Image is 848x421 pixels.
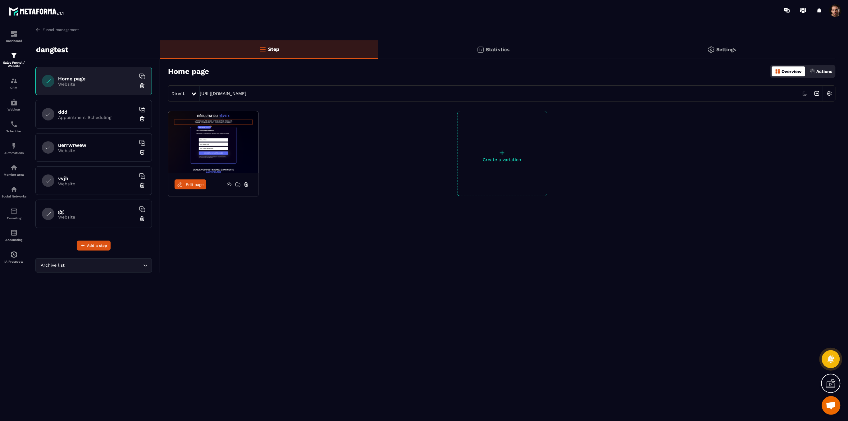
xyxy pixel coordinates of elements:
[811,88,823,99] img: arrow-next.bcc2205e.svg
[10,77,18,84] img: formation
[168,67,209,76] h3: Home page
[175,179,206,189] a: Edit page
[58,82,136,87] p: Website
[168,111,258,173] img: image
[10,52,18,59] img: formation
[2,238,26,242] p: Accounting
[2,181,26,203] a: social-networksocial-networkSocial Networks
[35,27,79,33] a: Funnel management
[10,99,18,106] img: automations
[35,258,152,273] div: Search for option
[458,148,547,157] p: +
[2,39,26,43] p: Dashboard
[10,186,18,193] img: social-network
[2,61,26,68] p: Sales Funnel / Website
[2,260,26,263] p: IA Prospects
[2,173,26,176] p: Member area
[10,207,18,215] img: email
[58,181,136,186] p: Website
[2,159,26,181] a: automationsautomationsMember area
[139,215,145,222] img: trash
[810,69,815,74] img: actions.d6e523a2.png
[9,6,65,17] img: logo
[58,148,136,153] p: Website
[2,116,26,138] a: schedulerschedulerScheduler
[2,94,26,116] a: automationsautomationsWebinar
[58,76,136,82] h6: Home page
[58,115,136,120] p: Appointment Scheduling
[10,30,18,38] img: formation
[2,138,26,159] a: automationsautomationsAutomations
[58,142,136,148] h6: ưerrwrwew
[817,69,832,74] p: Actions
[58,175,136,181] h6: vvjh
[2,216,26,220] p: E-mailing
[2,86,26,89] p: CRM
[171,91,185,96] span: Direct
[2,129,26,133] p: Scheduler
[35,27,41,33] img: arrow
[139,149,145,155] img: trash
[10,251,18,258] img: automations
[58,109,136,115] h6: ddd
[717,47,737,52] p: Settings
[822,396,841,415] a: Mở cuộc trò chuyện
[2,203,26,224] a: emailemailE-mailing
[782,69,802,74] p: Overview
[66,262,142,269] input: Search for option
[2,72,26,94] a: formationformationCRM
[10,142,18,150] img: automations
[58,209,136,215] h6: gg
[200,91,246,96] a: [URL][DOMAIN_NAME]
[77,241,111,251] button: Add a step
[268,46,279,52] p: Step
[259,46,267,53] img: bars-o.4a397970.svg
[186,182,204,187] span: Edit page
[10,164,18,171] img: automations
[2,195,26,198] p: Social Networks
[39,262,66,269] span: Archive list
[2,47,26,72] a: formationformationSales Funnel / Website
[477,46,484,53] img: stats.20deebd0.svg
[139,182,145,188] img: trash
[10,229,18,237] img: accountant
[10,120,18,128] img: scheduler
[708,46,715,53] img: setting-gr.5f69749f.svg
[139,83,145,89] img: trash
[458,157,547,162] p: Create a variation
[775,69,781,74] img: dashboard-orange.40269519.svg
[139,116,145,122] img: trash
[58,215,136,220] p: Website
[2,151,26,155] p: Automations
[2,224,26,246] a: accountantaccountantAccounting
[2,108,26,111] p: Webinar
[823,88,835,99] img: setting-w.858f3a88.svg
[486,47,510,52] p: Statistics
[87,242,107,249] span: Add a step
[36,43,68,56] p: dangtest
[2,25,26,47] a: formationformationDashboard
